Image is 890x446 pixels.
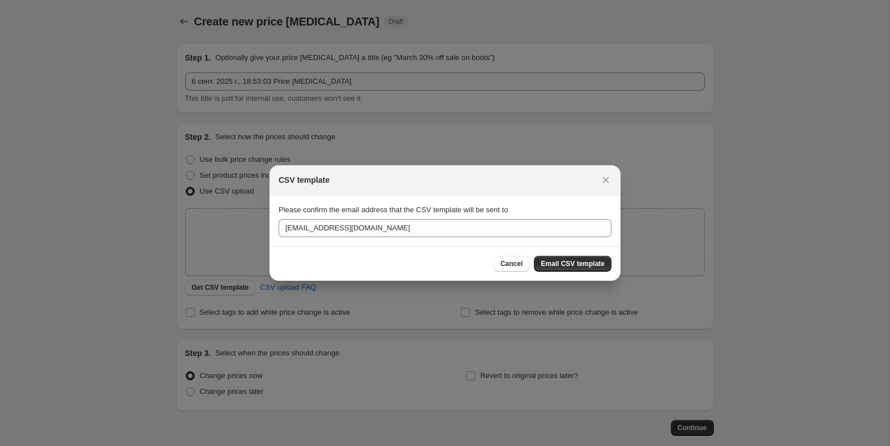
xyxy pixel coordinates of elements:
button: Close [598,172,614,188]
button: Email CSV template [534,256,611,272]
span: Please confirm the email address that the CSV template will be sent to [279,205,508,214]
span: Email CSV template [541,259,605,268]
span: Cancel [500,259,523,268]
button: Cancel [494,256,529,272]
h2: CSV template [279,174,330,186]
